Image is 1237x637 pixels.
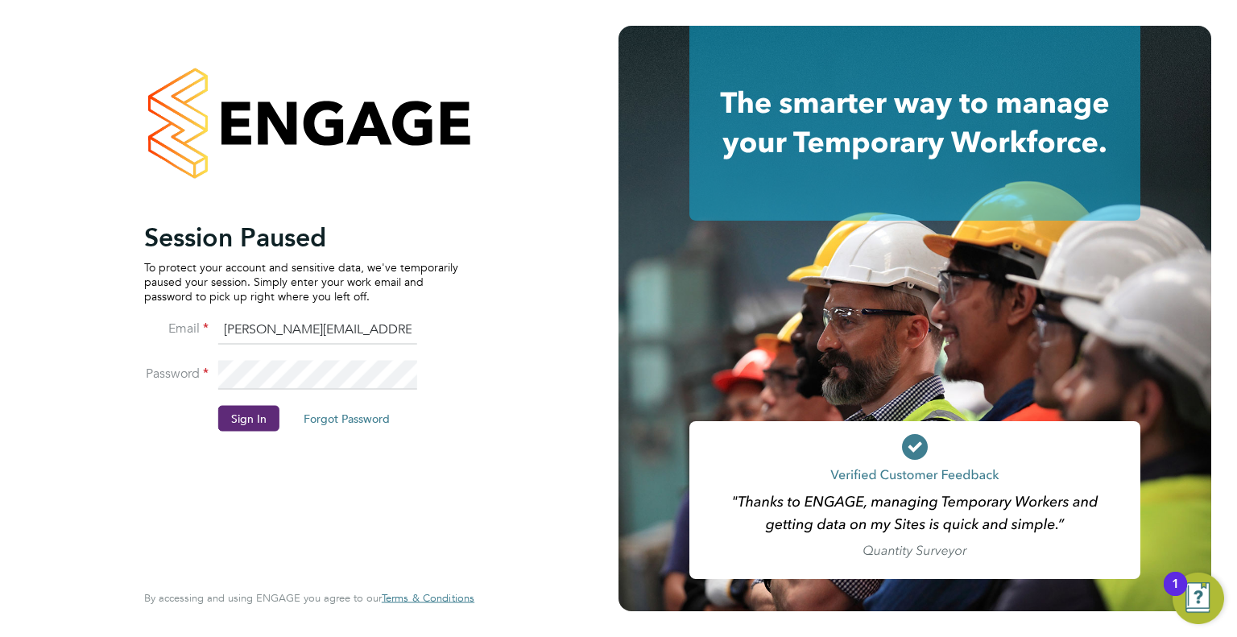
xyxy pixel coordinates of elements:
[144,365,209,382] label: Password
[382,592,474,605] a: Terms & Conditions
[144,591,474,605] span: By accessing and using ENGAGE you agree to our
[144,259,458,304] p: To protect your account and sensitive data, we've temporarily paused your session. Simply enter y...
[1173,573,1224,624] button: Open Resource Center, 1 new notification
[1172,584,1179,605] div: 1
[218,405,279,431] button: Sign In
[144,221,458,253] h2: Session Paused
[382,591,474,605] span: Terms & Conditions
[218,316,417,345] input: Enter your work email...
[144,320,209,337] label: Email
[291,405,403,431] button: Forgot Password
